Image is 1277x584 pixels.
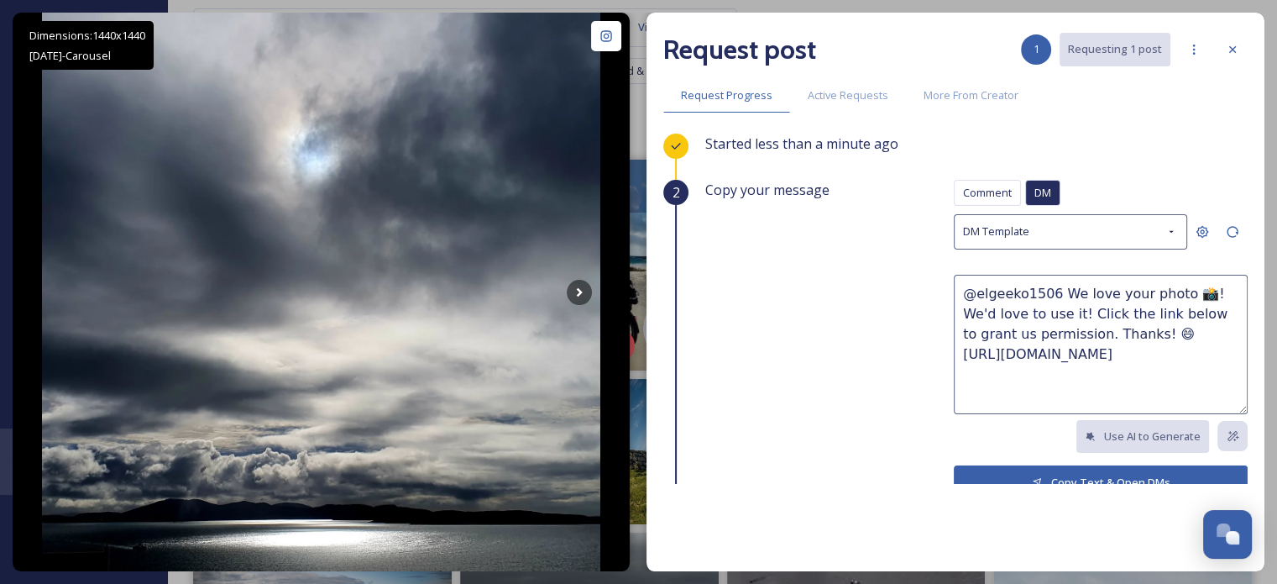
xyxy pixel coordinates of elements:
[924,87,1018,103] span: More From Creator
[705,180,830,200] span: Copy your message
[705,134,898,153] span: Started less than a minute ago
[29,28,145,43] span: Dimensions: 1440 x 1440
[963,185,1012,201] span: Comment
[42,13,600,571] img: It is two hours until high tide, but the surf already smothers the shoreline. I love the beaches ...
[1203,510,1252,559] button: Open Chat
[963,224,1029,239] span: DM Template
[1034,185,1051,201] span: DM
[663,29,816,70] h2: Request post
[954,275,1248,414] textarea: @elgeeko1506 We love your photo 📸! We'd love to use it! Click the link below to grant us permissi...
[1076,420,1209,453] button: Use AI to Generate
[681,87,772,103] span: Request Progress
[1060,33,1170,66] button: Requesting 1 post
[673,182,680,203] span: 2
[954,466,1248,500] button: Copy Text & Open DMs
[29,48,111,63] span: [DATE] - Carousel
[1034,41,1039,57] span: 1
[808,87,888,103] span: Active Requests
